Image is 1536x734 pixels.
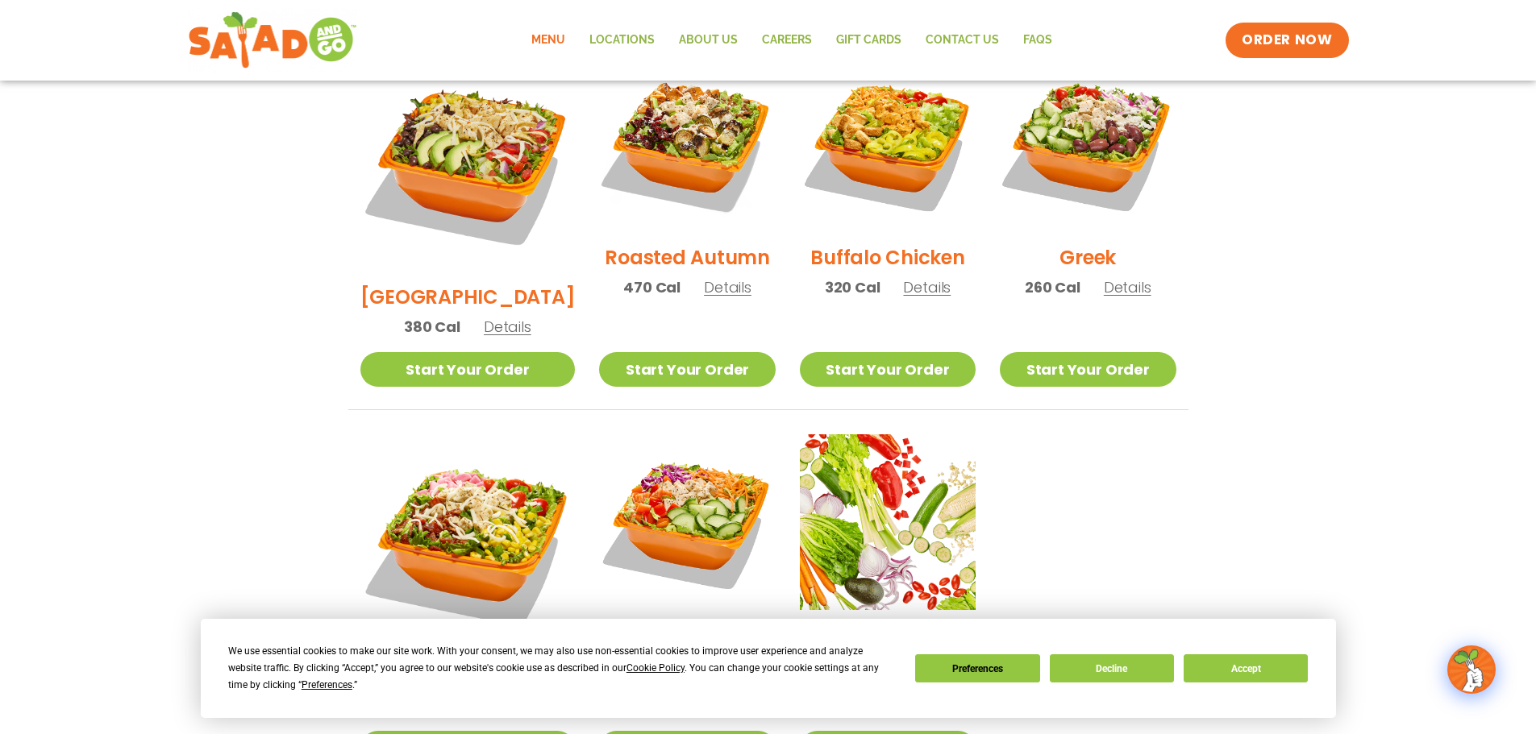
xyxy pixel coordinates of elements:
a: FAQs [1011,22,1064,59]
a: Locations [577,22,667,59]
span: Cookie Policy [626,662,685,674]
span: Details [903,277,951,297]
img: Product photo for Roasted Autumn Salad [599,56,775,231]
div: We use essential cookies to make our site work. With your consent, we may also use non-essential ... [228,643,896,694]
div: Cookie Consent Prompt [201,619,1336,718]
img: Product photo for Buffalo Chicken Salad [800,56,976,231]
img: Product photo for Greek Salad [1000,56,1176,231]
span: 260 Cal [1025,276,1080,298]
img: Product photo for BBQ Ranch Salad [360,56,576,271]
span: Details [484,317,531,337]
a: Contact Us [914,22,1011,59]
a: About Us [667,22,750,59]
button: Decline [1050,654,1174,682]
span: Details [1104,277,1151,297]
a: Menu [519,22,577,59]
img: wpChatIcon [1449,647,1494,692]
a: Start Your Order [800,352,976,387]
h2: Greek [1059,243,1116,272]
span: 470 Cal [623,276,681,298]
button: Accept [1184,654,1308,682]
a: GIFT CARDS [824,22,914,59]
img: Product photo for Thai Salad [599,434,775,610]
img: new-SAG-logo-768×292 [188,8,358,73]
span: Preferences [302,679,352,690]
span: Details [704,277,751,297]
img: Product photo for Jalapeño Ranch Salad [360,434,576,649]
span: 320 Cal [825,276,880,298]
a: ORDER NOW [1226,23,1348,58]
a: Start Your Order [599,352,775,387]
span: 380 Cal [404,316,460,338]
h2: [GEOGRAPHIC_DATA] [360,283,576,311]
a: Start Your Order [360,352,576,387]
nav: Menu [519,22,1064,59]
img: Product photo for Build Your Own [800,434,976,610]
a: Start Your Order [1000,352,1176,387]
a: Careers [750,22,824,59]
button: Preferences [915,654,1039,682]
h2: Buffalo Chicken [810,243,964,272]
h2: Roasted Autumn [605,243,770,272]
span: ORDER NOW [1242,31,1332,50]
